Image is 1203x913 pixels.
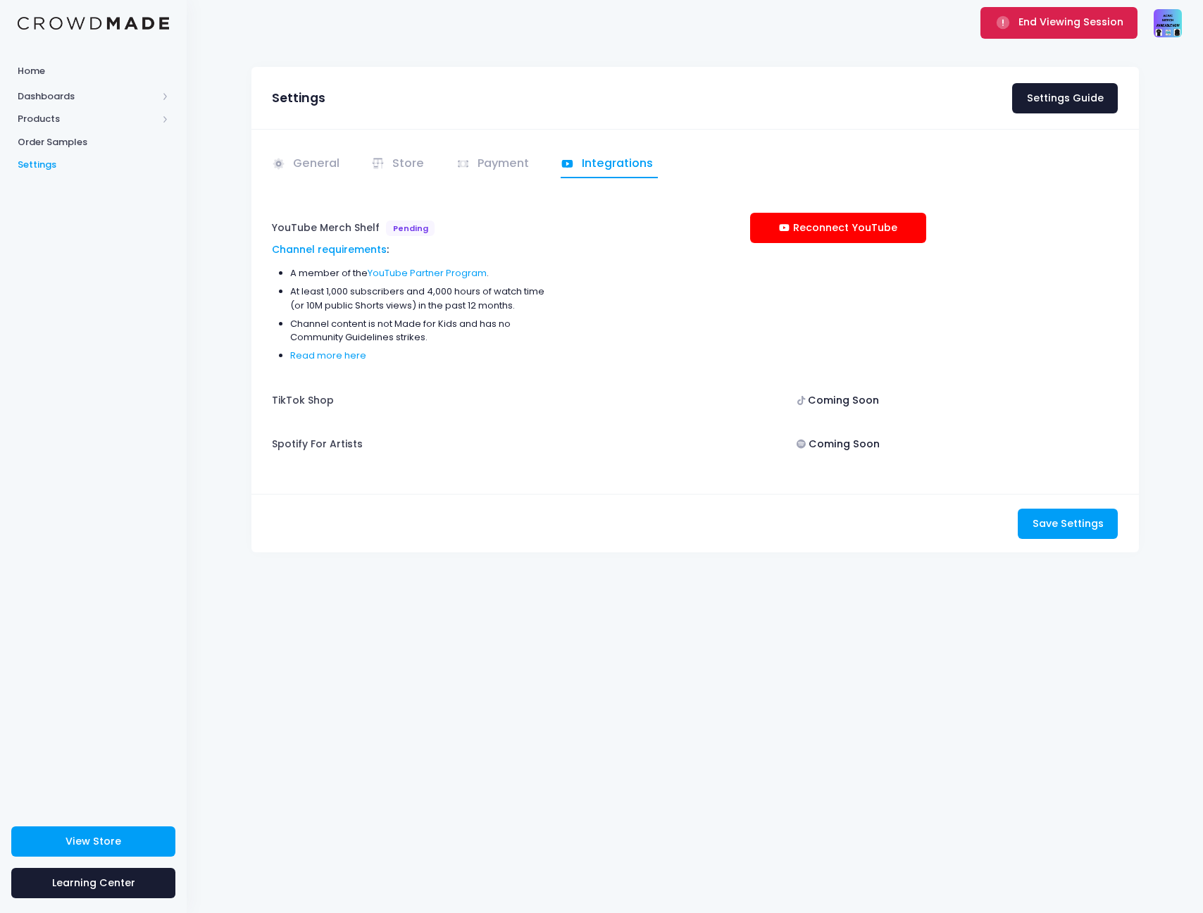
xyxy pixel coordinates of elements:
label: TikTok Shop [272,385,334,415]
a: Store [371,151,429,178]
div: Coming Soon [750,430,926,460]
img: Logo [18,17,169,30]
span: Save Settings [1033,516,1104,530]
li: A member of the . [290,266,545,280]
button: Save Settings [1018,509,1118,539]
span: Settings [18,158,169,172]
span: Products [18,112,157,126]
a: Learning Center [11,868,175,898]
img: User [1154,9,1182,37]
a: YouTube Partner Program [368,266,487,280]
a: Channel requirements [272,242,387,256]
span: Home [18,64,169,78]
li: Channel content is not Made for Kids and has no Community Guidelines strikes. [290,317,545,344]
label: YouTube Merch Shelf [272,213,380,242]
a: Payment [456,151,534,178]
span: Dashboards [18,89,157,104]
label: Spotify For Artists [272,430,363,459]
div: : [272,242,545,257]
span: Learning Center [52,876,135,890]
span: End Viewing Session [1018,15,1123,29]
a: Reconnect YouTube [750,213,926,243]
button: End Viewing Session [980,7,1137,38]
a: View Store [11,826,175,857]
a: Integrations [561,151,658,178]
a: Settings Guide [1012,83,1118,113]
div: Coming Soon [750,385,926,416]
span: Pending [386,221,435,236]
a: General [272,151,344,178]
a: Read more here [290,349,366,362]
span: Order Samples [18,135,169,149]
span: View Store [66,834,121,848]
li: At least 1,000 subscribers and 4,000 hours of watch time (or 10M public Shorts views) in the past... [290,285,545,312]
h3: Settings [272,91,325,106]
